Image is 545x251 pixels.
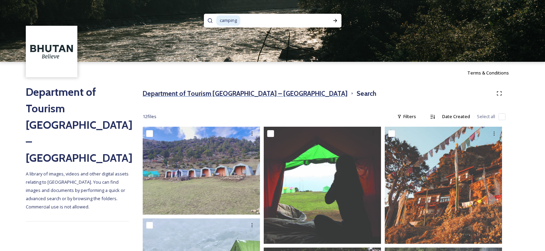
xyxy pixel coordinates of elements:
img: Camping.jpg [143,127,260,215]
a: Terms & Conditions [467,69,519,77]
span: 12 file s [143,113,156,120]
span: Terms & Conditions [467,70,509,76]
h3: Department of Tourism [GEOGRAPHIC_DATA] – [GEOGRAPHIC_DATA] [143,89,348,99]
img: bumdra2.jpg [264,127,381,244]
div: Filters [394,110,419,123]
span: Select all [477,113,495,120]
h2: Department of Tourism [GEOGRAPHIC_DATA] – [GEOGRAPHIC_DATA] [26,84,129,166]
img: BT_Logo_BB_Lockup_CMYK_High%2520Res.jpg [27,27,77,77]
img: bumdra5.jpg [385,127,502,244]
span: camping [216,15,240,25]
span: A library of images, videos and other digital assets relating to [GEOGRAPHIC_DATA]. You can find ... [26,171,130,210]
div: Date Created [439,110,473,123]
h3: Search [357,89,376,99]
